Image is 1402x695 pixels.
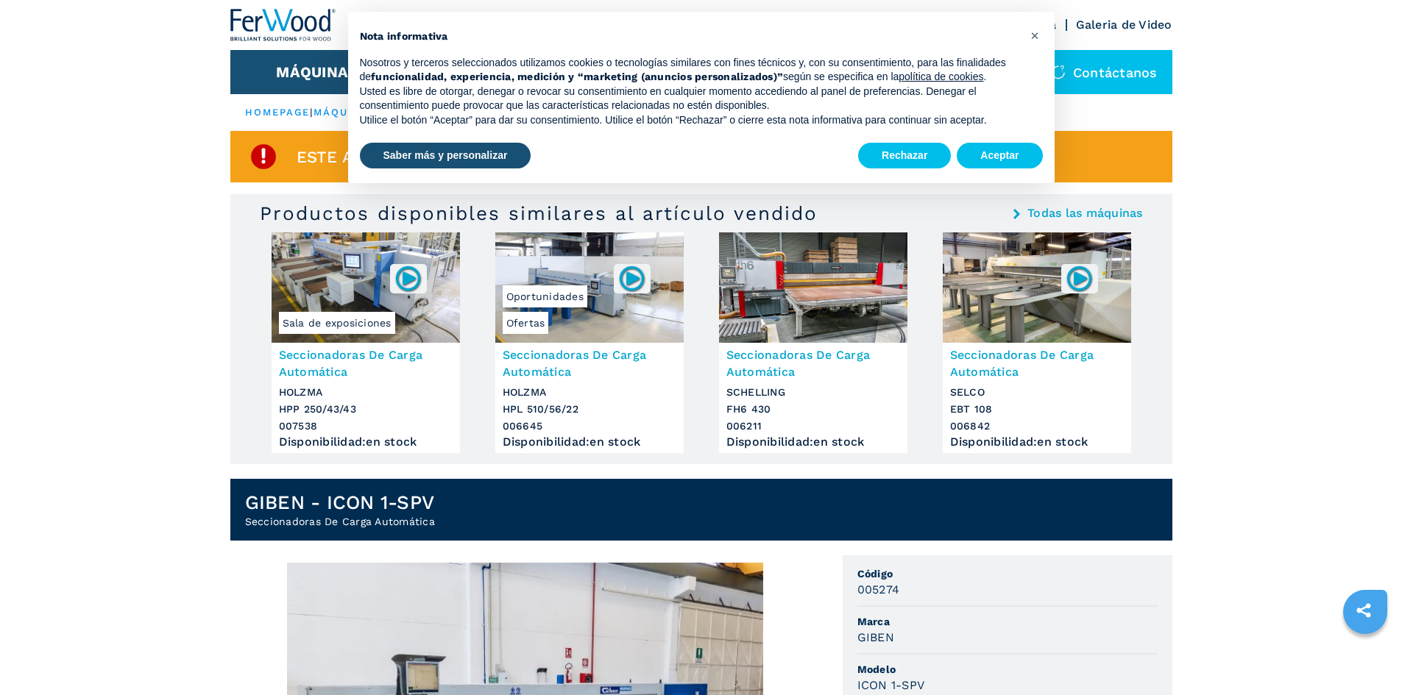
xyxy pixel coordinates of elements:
p: Usted es libre de otorgar, denegar o revocar su consentimiento en cualquier momento accediendo al... [360,85,1019,113]
button: Cerrar esta nota informativa [1024,24,1047,47]
h3: Seccionadoras De Carga Automática [503,346,676,380]
p: Utilice el botón “Aceptar” para dar su consentimiento. Utilice el botón “Rechazar” o cierre esta ... [360,113,1019,128]
img: Seccionadoras De Carga Automática HOLZMA HPP 250/43/43 [272,232,460,343]
div: Disponibilidad : en stock [950,438,1124,446]
img: Seccionadoras De Carga Automática SELCO EBT 108 [943,232,1131,343]
button: Rechazar [858,143,951,169]
h3: GIBEN [857,629,894,646]
strong: funcionalidad, experiencia, medición y “marketing (anuncios personalizados)” [371,71,783,82]
h2: Seccionadoras De Carga Automática [245,514,435,529]
button: Máquinas [276,63,358,81]
a: Seccionadoras De Carga Automática SCHELLING FH6 430Seccionadoras De Carga AutomáticaSCHELLINGFH6 ... [719,232,907,453]
div: Contáctanos [1036,50,1172,94]
h2: Nota informativa [360,29,1019,44]
button: Aceptar [957,143,1042,169]
img: 007538 [394,264,422,293]
a: Galeria de Video [1076,18,1172,32]
img: SoldProduct [249,142,278,171]
span: Sala de exposiciones [279,312,395,334]
h3: Productos disponibles similares al artículo vendido [260,202,818,225]
span: | [310,107,313,118]
span: Ofertas [503,312,549,334]
div: Disponibilidad : en stock [726,438,900,446]
div: Disponibilidad : en stock [503,438,676,446]
h1: GIBEN - ICON 1-SPV [245,491,435,514]
img: 006842 [1065,264,1094,293]
h3: SCHELLING FH6 430 006211 [726,384,900,435]
h3: HOLZMA HPL 510/56/22 006645 [503,384,676,435]
span: × [1030,26,1039,44]
h3: Seccionadoras De Carga Automática [279,346,453,380]
button: Saber más y personalizar [360,143,531,169]
iframe: Chat [1339,629,1391,684]
img: Ferwood [230,9,336,41]
span: Código [857,566,1158,581]
a: máquinas [314,107,378,118]
h3: SELCO EBT 108 006842 [950,384,1124,435]
a: sharethis [1345,592,1382,629]
a: Todas las máquinas [1027,207,1143,219]
a: Seccionadoras De Carga Automática HOLZMA HPP 250/43/43Sala de exposiciones007538Seccionadoras De ... [272,232,460,453]
a: Seccionadoras De Carga Automática HOLZMA HPL 510/56/22OfertasOportunidades006645Seccionadoras De ... [495,232,684,453]
img: 006645 [617,264,646,293]
h3: 005274 [857,581,900,598]
a: política de cookies [899,71,983,82]
span: Modelo [857,662,1158,677]
span: Este artículo ya está vendido [297,149,573,165]
h3: Seccionadoras De Carga Automática [950,346,1124,380]
div: Disponibilidad : en stock [279,438,453,446]
a: Seccionadoras De Carga Automática SELCO EBT 108006842Seccionadoras De Carga AutomáticaSELCOEBT 10... [943,232,1131,453]
a: HOMEPAGE [245,107,311,118]
span: Oportunidades [503,285,587,307]
span: Marca [857,614,1158,629]
img: Seccionadoras De Carga Automática SCHELLING FH6 430 [719,232,907,343]
h3: HOLZMA HPP 250/43/43 007538 [279,384,453,435]
h3: Seccionadoras De Carga Automática [726,346,900,380]
img: Seccionadoras De Carga Automática HOLZMA HPL 510/56/22 [495,232,684,343]
h3: ICON 1-SPV [857,677,925,694]
p: Nosotros y terceros seleccionados utilizamos cookies o tecnologías similares con fines técnicos y... [360,56,1019,85]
